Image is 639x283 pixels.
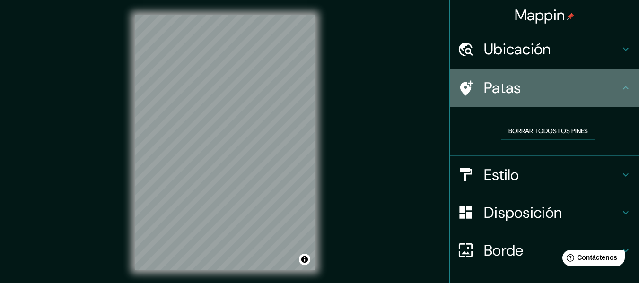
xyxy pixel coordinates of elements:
[484,203,562,223] font: Disposición
[450,232,639,269] div: Borde
[484,39,551,59] font: Ubicación
[567,13,574,20] img: pin-icon.png
[450,194,639,232] div: Disposición
[555,246,629,273] iframe: Lanzador de widgets de ayuda
[484,165,519,185] font: Estilo
[299,254,310,265] button: Activar o desactivar atribución
[135,15,315,270] canvas: Mapa
[450,30,639,68] div: Ubicación
[508,127,588,135] font: Borrar todos los pines
[515,5,565,25] font: Mappin
[484,78,521,98] font: Patas
[484,240,524,260] font: Borde
[450,69,639,107] div: Patas
[501,122,595,140] button: Borrar todos los pines
[450,156,639,194] div: Estilo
